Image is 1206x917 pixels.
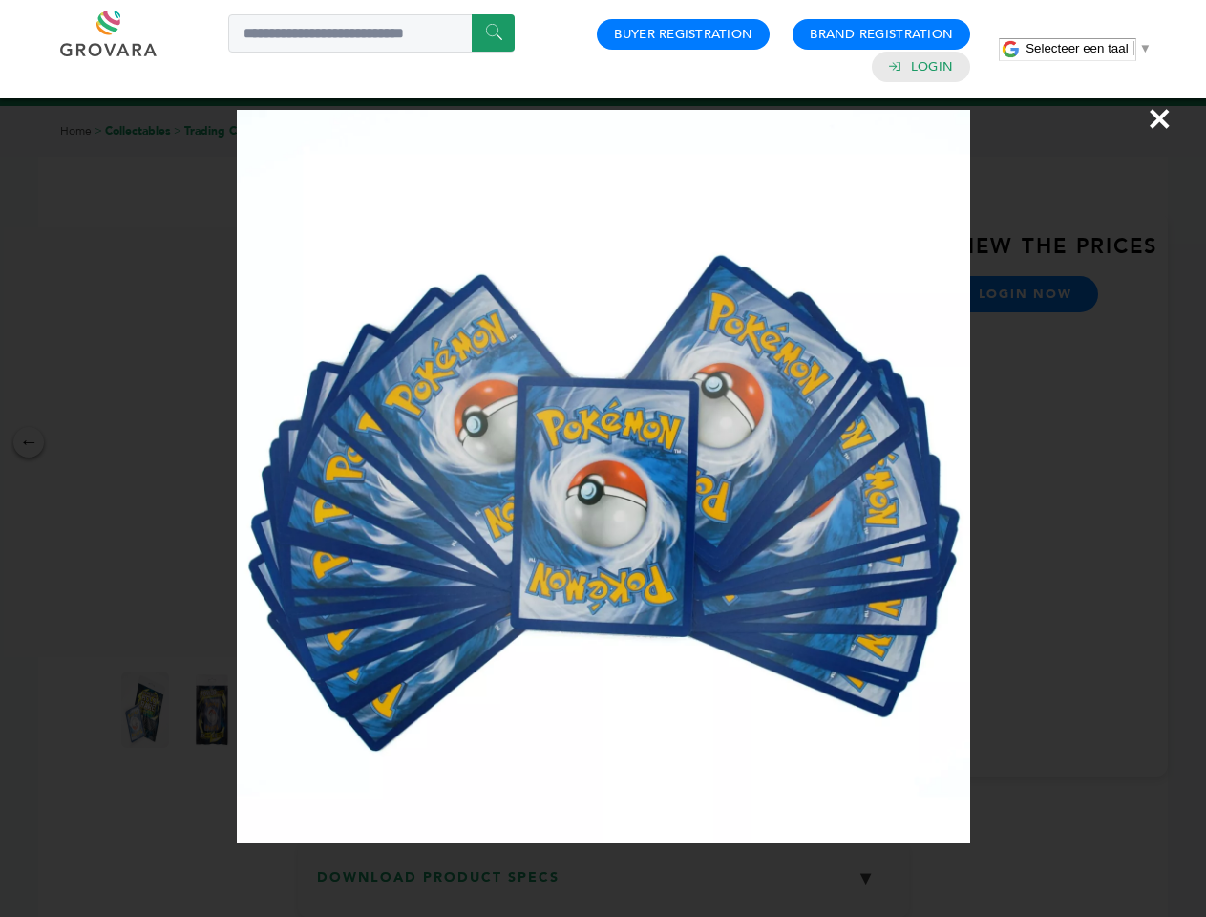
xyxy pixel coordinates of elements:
[1147,92,1173,145] span: ×
[228,14,515,53] input: Search a product or brand...
[1133,41,1134,55] span: ​
[1026,41,1128,55] span: Selecteer een taal
[911,58,953,75] a: Login
[1026,41,1152,55] a: Selecteer een taal​
[810,26,953,43] a: Brand Registration
[1139,41,1152,55] span: ▼
[614,26,752,43] a: Buyer Registration
[237,110,970,843] img: Image Preview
